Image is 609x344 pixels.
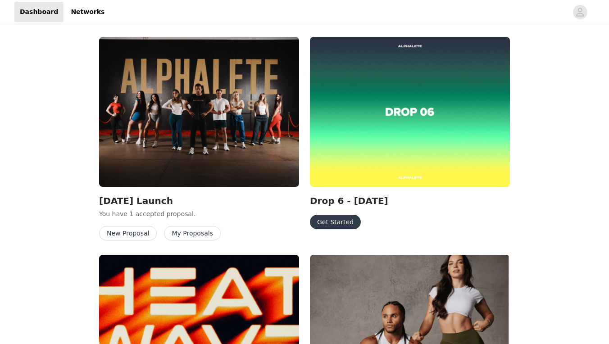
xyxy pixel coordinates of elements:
h2: [DATE] Launch [99,194,299,208]
a: Dashboard [14,2,64,22]
p: You have 1 accepted proposal . [99,209,299,219]
button: Get Started [310,215,361,229]
h2: Drop 6 - [DATE] [310,194,510,208]
div: avatar [576,5,584,19]
button: My Proposals [164,226,221,240]
img: Alphalete Athletics [99,37,299,187]
a: Networks [65,2,110,22]
img: Alphalete Retail [310,37,510,187]
button: New Proposal [99,226,157,240]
